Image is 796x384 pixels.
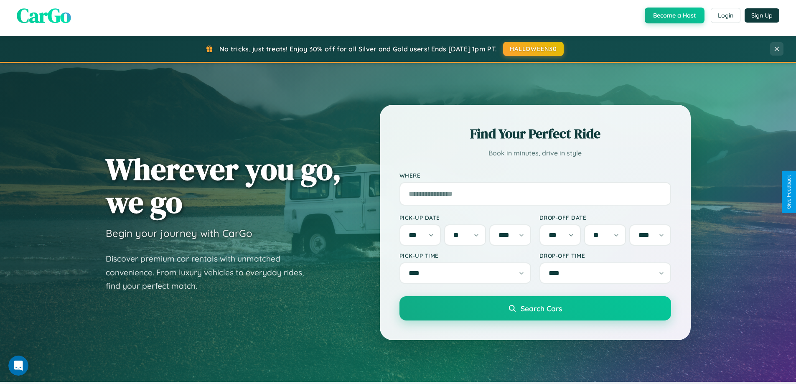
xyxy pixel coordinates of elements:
span: No tricks, just treats! Enjoy 30% off for all Silver and Gold users! Ends [DATE] 1pm PT. [219,45,497,53]
label: Drop-off Time [539,252,671,259]
button: Search Cars [399,296,671,320]
iframe: Intercom live chat [8,356,28,376]
p: Discover premium car rentals with unmatched convenience. From luxury vehicles to everyday rides, ... [106,252,315,293]
span: CarGo [17,2,71,29]
span: Search Cars [521,304,562,313]
label: Pick-up Time [399,252,531,259]
h2: Find Your Perfect Ride [399,125,671,143]
label: Where [399,172,671,179]
button: Become a Host [645,8,704,23]
h3: Begin your journey with CarGo [106,227,252,239]
label: Drop-off Date [539,214,671,221]
button: HALLOWEEN30 [503,42,564,56]
h1: Wherever you go, we go [106,153,341,219]
div: Give Feedback [786,175,792,209]
button: Login [711,8,740,23]
button: Sign Up [745,8,779,23]
p: Book in minutes, drive in style [399,147,671,159]
label: Pick-up Date [399,214,531,221]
